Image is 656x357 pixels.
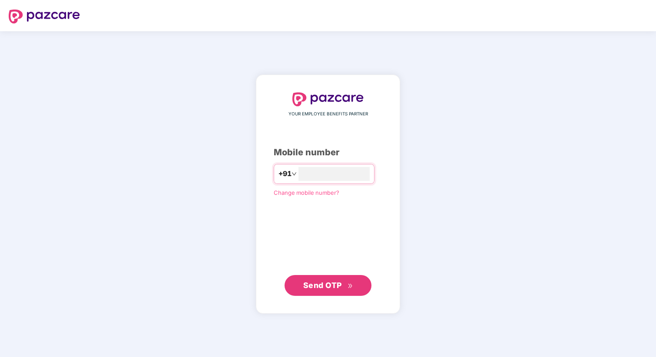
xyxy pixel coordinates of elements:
[9,10,80,23] img: logo
[278,168,292,179] span: +91
[292,92,364,106] img: logo
[303,281,342,290] span: Send OTP
[274,189,339,196] a: Change mobile number?
[285,275,371,296] button: Send OTPdouble-right
[348,283,353,289] span: double-right
[274,146,382,159] div: Mobile number
[292,171,297,177] span: down
[288,111,368,118] span: YOUR EMPLOYEE BENEFITS PARTNER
